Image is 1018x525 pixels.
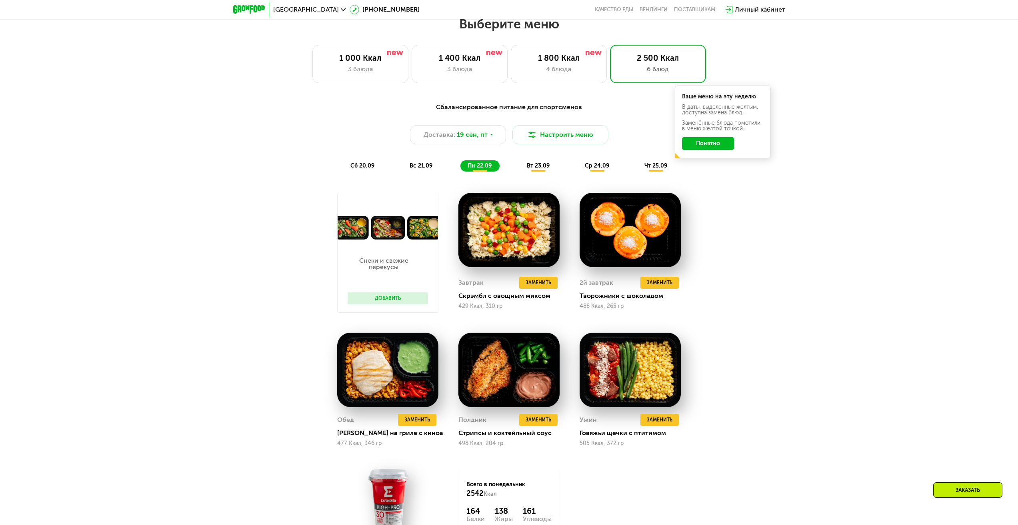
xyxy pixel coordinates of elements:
div: 161 [523,506,552,516]
div: 488 Ккал, 265 гр [580,303,681,309]
div: 505 Ккал, 372 гр [580,440,681,447]
span: сб 20.09 [350,162,374,169]
div: 138 [495,506,513,516]
span: Заменить [404,416,430,424]
div: Белки [466,516,485,522]
span: Заменить [647,416,672,424]
div: 164 [466,506,485,516]
span: 2542 [466,489,484,498]
button: Добавить [348,292,428,304]
div: 429 Ккал, 310 гр [458,303,560,309]
span: Заменить [647,279,672,287]
div: Обед [337,414,354,426]
div: Личный кабинет [735,5,785,14]
button: Заменить [519,277,558,289]
span: ср 24.09 [585,162,609,169]
div: Говяжьи щечки с птитимом [580,429,687,437]
button: Заменить [519,414,558,426]
div: [PERSON_NAME] на гриле с киноа [337,429,445,437]
span: Заменить [526,416,551,424]
a: [PHONE_NUMBER] [350,5,420,14]
span: вт 23.09 [527,162,550,169]
button: Понятно [682,137,734,150]
div: Углеводы [523,516,552,522]
div: поставщикам [674,6,715,13]
div: 1 000 Ккал [321,53,400,63]
button: Заменить [640,277,679,289]
div: Полдник [458,414,486,426]
a: Качество еды [595,6,633,13]
div: 3 блюда [321,64,400,74]
div: Заменённые блюда пометили в меню жёлтой точкой. [682,120,764,132]
div: Стрипсы и коктейльный соус [458,429,566,437]
div: 4 блюда [519,64,598,74]
h2: Выберите меню [26,16,992,32]
div: 6 блюд [618,64,698,74]
div: Скрэмбл с овощным миксом [458,292,566,300]
div: Сбалансированное питание для спортсменов [272,102,746,112]
span: Ккал [484,491,497,497]
div: 1 800 Ккал [519,53,598,63]
div: Всего в понедельник [466,481,552,498]
div: 2й завтрак [580,277,613,289]
div: Жиры [495,516,513,522]
button: Настроить меню [512,125,608,144]
span: [GEOGRAPHIC_DATA] [273,6,339,13]
div: 2 500 Ккал [618,53,698,63]
span: Заменить [526,279,551,287]
div: 498 Ккал, 204 гр [458,440,560,447]
a: Вендинги [640,6,668,13]
button: Заменить [398,414,436,426]
div: 1 400 Ккал [420,53,499,63]
span: чт 25.09 [644,162,667,169]
div: Ужин [580,414,597,426]
span: 19 сен, пт [457,130,488,140]
p: Снеки и свежие перекусы [348,258,420,270]
div: Ваше меню на эту неделю [682,94,764,100]
span: пн 22.09 [468,162,492,169]
span: Доставка: [424,130,455,140]
div: В даты, выделенные желтым, доступна замена блюд. [682,104,764,116]
div: Творожники с шоколадом [580,292,687,300]
span: вс 21.09 [410,162,432,169]
button: Заменить [640,414,679,426]
div: 3 блюда [420,64,499,74]
div: Завтрак [458,277,484,289]
div: Заказать [933,482,1002,498]
div: 477 Ккал, 346 гр [337,440,438,447]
